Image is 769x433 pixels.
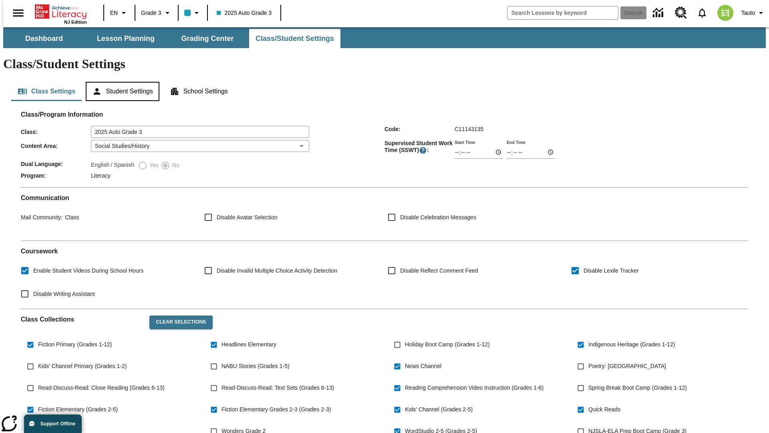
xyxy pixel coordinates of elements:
button: Supervised Student Work Time is the timeframe when students can take LevelSet and when lessons ar... [419,146,427,154]
span: Poetry: [GEOGRAPHIC_DATA] [588,362,666,370]
input: search field [507,6,618,19]
div: Coursework [21,247,748,302]
button: Grading Center [167,29,248,48]
span: Read-Discuss-Read: Text Sets (Grades 6-13) [221,384,334,392]
span: Literacy [91,172,111,179]
span: Disable Avatar Selection [217,213,278,222]
span: Support Offline [40,421,75,427]
span: Indigenous Heritage (Grades 1-12) [588,340,675,349]
span: C11143135 [455,126,483,132]
span: Disable Reflect Comment Feed [400,267,478,275]
a: Home [35,4,87,20]
div: Home [35,3,87,24]
label: Start Time [455,139,475,145]
span: NABU Stories (Grades 1-5) [221,362,290,370]
h2: Course work [21,247,748,255]
span: 2025 Auto Grade 3 [217,9,272,17]
span: Code : [384,126,455,132]
span: Fiction Elementary Grades 2-3 (Grades 2-3) [221,405,331,414]
span: Reading Comprehension Video Instruction (Grades 1-6) [405,384,544,392]
button: Profile/Settings [738,6,769,20]
span: Holiday Boot Camp (Grades 1-12) [405,340,490,349]
span: Lesson Planning [97,34,155,43]
span: Spring Break Boot Camp (Grades 1-12) [588,384,687,392]
span: EN [110,9,118,17]
span: Quick Reads [588,405,620,414]
h2: Communication [21,194,748,202]
button: Open side menu [6,1,30,25]
h2: Class Collections [21,316,143,323]
span: News Channel [405,362,441,370]
a: Notifications [692,2,713,23]
a: Resource Center, Will open in new tab [670,2,692,24]
button: Grade: Grade 3, Select a grade [138,6,175,20]
div: Social Studies/History [91,140,309,152]
button: Dashboard [4,29,84,48]
span: Class/Student Settings [256,34,334,43]
span: Dashboard [25,34,63,43]
span: Fiction Elementary (Grades 2-5) [38,405,118,414]
span: Supervised Student Work Time (SSWT) : [384,140,455,154]
span: Disable Writing Assistant [33,290,95,298]
span: Content Area : [21,143,91,149]
span: Class [62,214,79,221]
span: Disable Celebration Messages [400,213,476,222]
button: School Settings [163,82,234,101]
span: Disable Invalid Multiple Choice Activity Detection [217,267,337,275]
span: Class : [21,129,91,135]
button: Class/Student Settings [249,29,340,48]
input: Class [91,126,309,138]
a: Data Center [648,2,670,24]
span: Kids' Channel (Grades 2-5) [405,405,473,414]
span: Read-Discuss-Read: Close Reading (Grades 6-13) [38,384,165,392]
h1: Class/Student Settings [3,57,766,71]
span: No [170,161,179,170]
button: Select a new avatar [713,2,738,23]
span: Fiction Primary (Grades 1-12) [38,340,112,349]
button: Class color is light blue. Change class color [181,6,205,20]
span: Mail Community : [21,214,62,221]
label: English / Spanish [91,161,134,170]
button: Clear Selections [149,316,212,329]
button: Lesson Planning [86,29,166,48]
span: Enable Student Videos During School Hours [33,267,143,275]
span: Kids' Channel Primary (Grades 1-2) [38,362,127,370]
button: Support Offline [24,415,82,433]
span: Tauto [741,9,755,17]
span: Dual Language : [21,161,91,167]
button: Student Settings [86,82,159,101]
span: Grade 3 [141,9,161,17]
div: SubNavbar [3,27,766,48]
img: avatar image [717,5,733,21]
div: SubNavbar [3,29,341,48]
label: End Time [507,139,525,145]
div: Class/Student Settings [11,82,758,101]
span: Headlines Elementary [221,340,276,349]
button: Language: EN, Select a language [107,6,132,20]
div: Class/Program Information [21,119,748,181]
span: NJ Edition [64,20,87,24]
span: Disable Lexile Tracker [584,267,639,275]
button: Class Settings [11,82,82,101]
span: Yes [147,161,159,170]
span: Program : [21,172,91,179]
div: Communication [21,194,748,234]
span: Grading Center [181,34,234,43]
h2: Class/Program Information [21,111,748,118]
